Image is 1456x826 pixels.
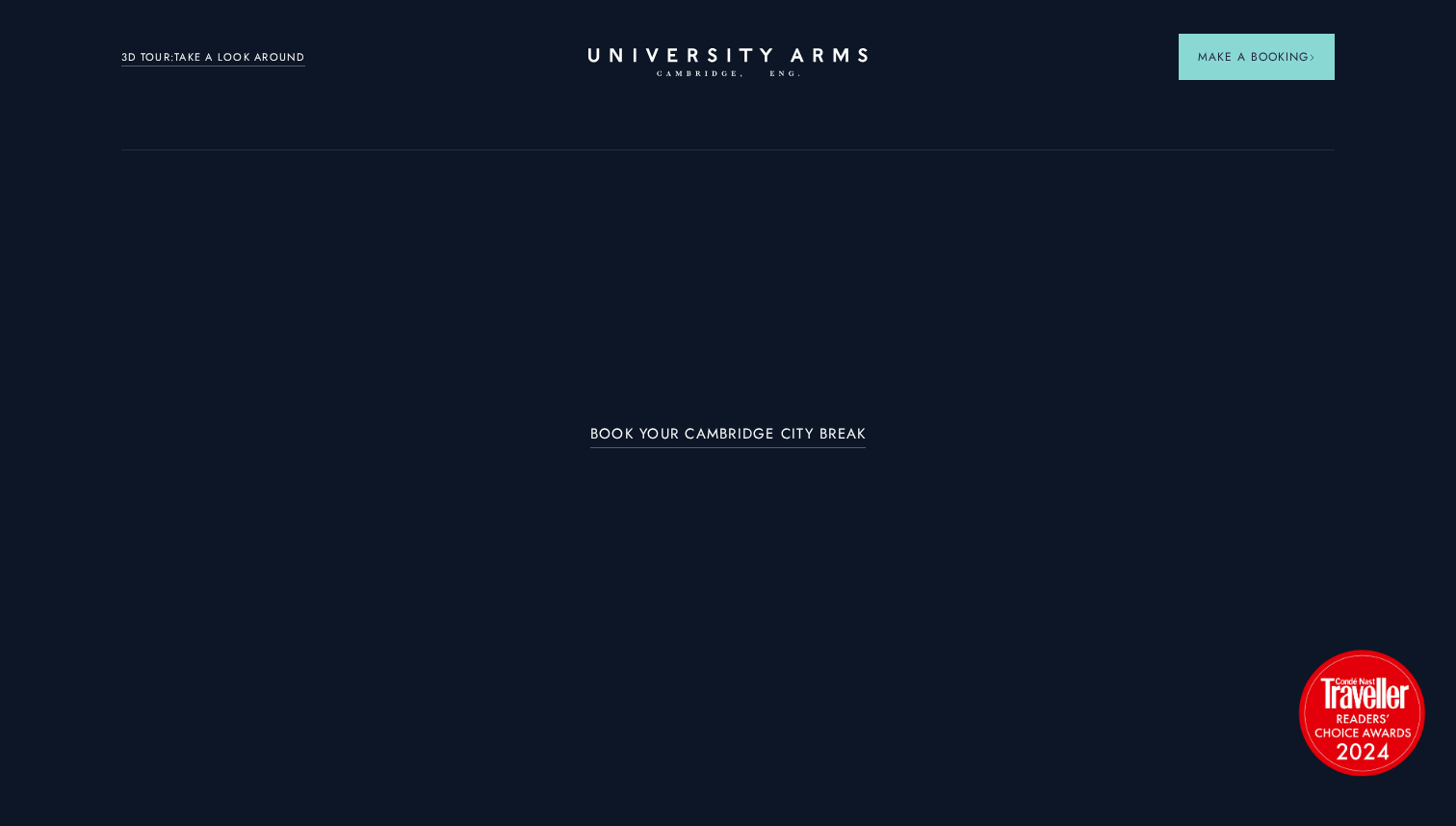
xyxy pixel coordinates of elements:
span: Make a Booking [1198,48,1315,66]
a: 3D TOUR:TAKE A LOOK AROUND [121,49,305,67]
button: Make a BookingArrow icon [1179,34,1335,80]
a: Home [588,48,868,78]
img: Arrow icon [1309,54,1315,61]
a: BOOK YOUR CAMBRIDGE CITY BREAK [590,426,867,448]
img: image-2524eff8f0c5d55edbf694693304c4387916dea5-1501x1501-png [1289,640,1434,785]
